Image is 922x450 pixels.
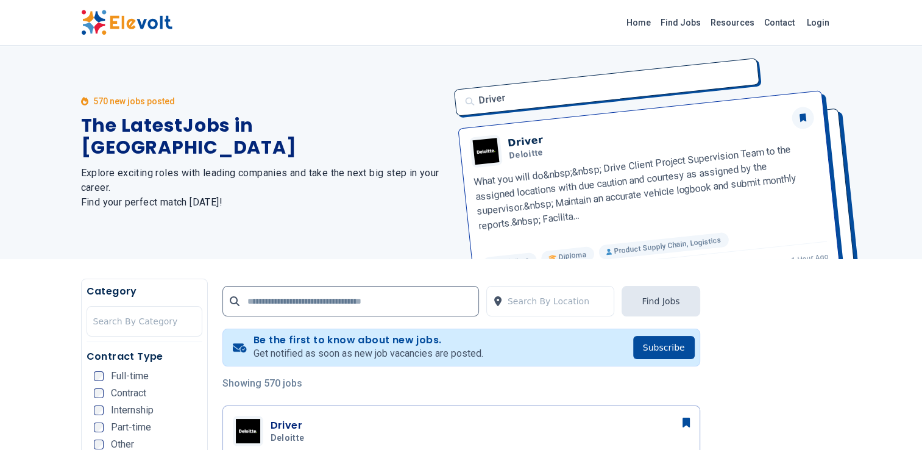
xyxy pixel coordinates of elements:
h4: Be the first to know about new jobs. [254,334,483,346]
h1: The Latest Jobs in [GEOGRAPHIC_DATA] [81,115,447,159]
input: Internship [94,405,104,415]
h5: Contract Type [87,349,202,364]
h2: Explore exciting roles with leading companies and take the next big step in your career. Find you... [81,166,447,210]
p: 570 new jobs posted [93,95,175,107]
p: Showing 570 jobs [222,376,700,391]
input: Full-time [94,371,104,381]
a: Home [622,13,656,32]
a: Find Jobs [656,13,706,32]
a: Contact [759,13,800,32]
span: Other [111,440,134,449]
p: Get notified as soon as new job vacancies are posted. [254,346,483,361]
input: Other [94,440,104,449]
span: Full-time [111,371,149,381]
h5: Category [87,284,202,299]
span: Contract [111,388,146,398]
input: Part-time [94,423,104,432]
input: Contract [94,388,104,398]
span: Deloitte [271,433,305,444]
img: Deloitte [236,419,260,443]
h3: Driver [271,418,310,433]
button: Subscribe [633,336,695,359]
button: Find Jobs [622,286,700,316]
img: Elevolt [81,10,172,35]
span: Internship [111,405,154,415]
a: Resources [706,13,759,32]
span: Part-time [111,423,151,432]
a: Login [800,10,837,35]
iframe: Chat Widget [861,391,922,450]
